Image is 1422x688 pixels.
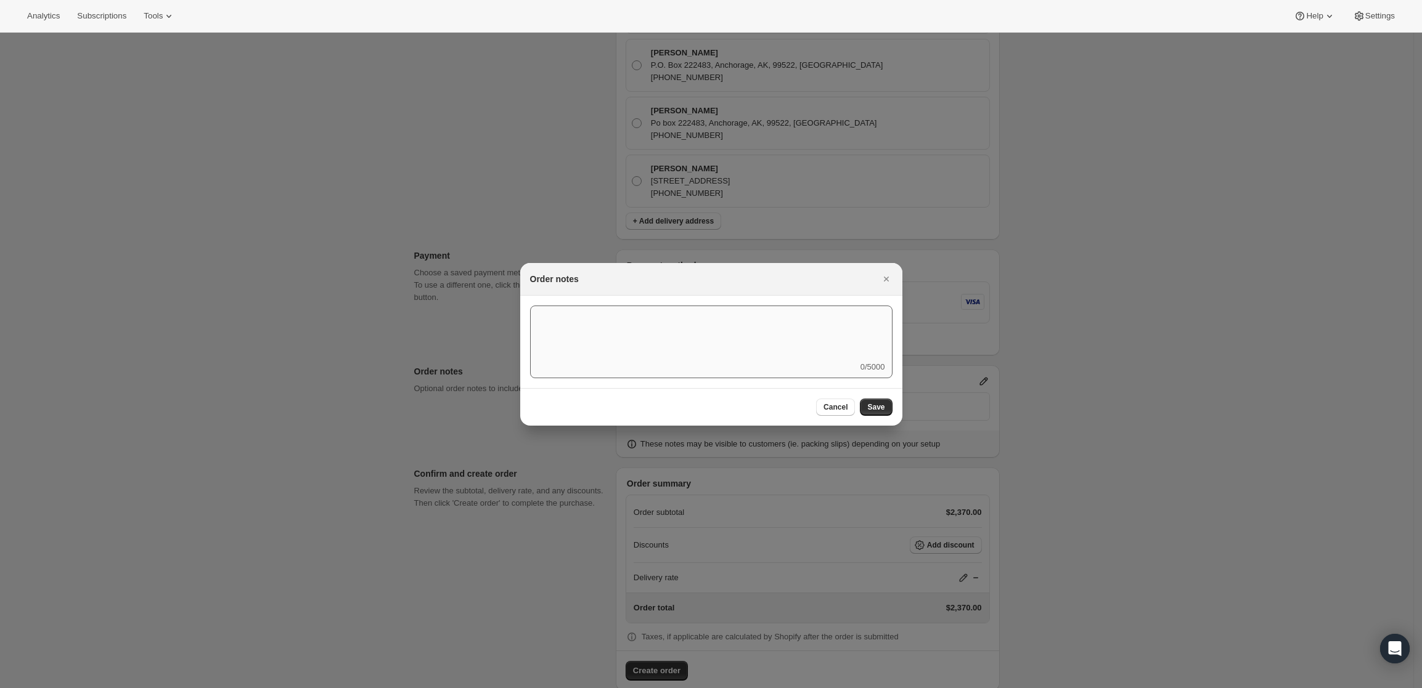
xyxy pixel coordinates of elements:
[1365,11,1395,21] span: Settings
[144,11,163,21] span: Tools
[1380,634,1410,663] div: Open Intercom Messenger
[1346,7,1402,25] button: Settings
[1306,11,1323,21] span: Help
[816,399,855,416] button: Cancel
[1286,7,1342,25] button: Help
[136,7,182,25] button: Tools
[867,402,885,412] span: Save
[530,273,579,285] h2: Order notes
[70,7,134,25] button: Subscriptions
[823,402,848,412] span: Cancel
[860,399,892,416] button: Save
[27,11,60,21] span: Analytics
[77,11,126,21] span: Subscriptions
[20,7,67,25] button: Analytics
[878,270,895,288] button: Close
